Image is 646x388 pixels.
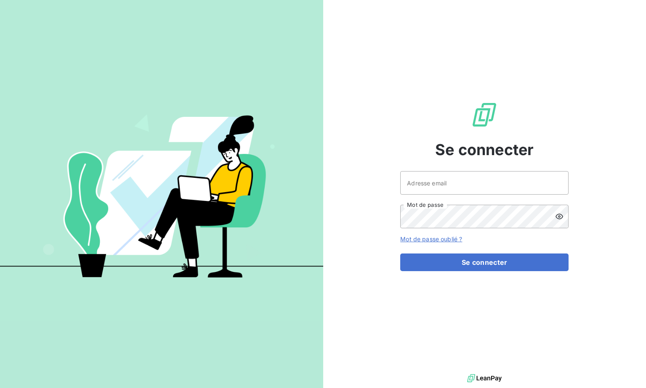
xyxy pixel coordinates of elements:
[400,235,462,243] a: Mot de passe oublié ?
[435,138,534,161] span: Se connecter
[400,171,569,195] input: placeholder
[471,101,498,128] img: Logo LeanPay
[400,253,569,271] button: Se connecter
[467,372,502,385] img: logo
